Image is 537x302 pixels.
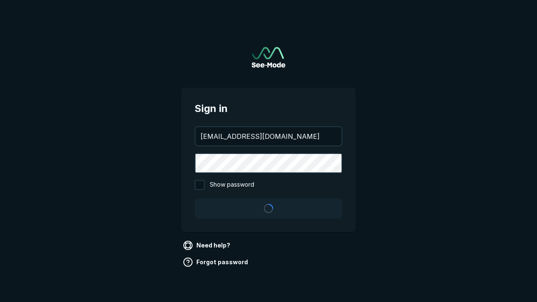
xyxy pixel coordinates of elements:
span: Show password [210,180,254,190]
span: Sign in [195,101,342,116]
a: Need help? [181,239,234,252]
img: See-Mode Logo [252,47,285,68]
input: your@email.com [196,127,341,146]
a: Forgot password [181,255,251,269]
a: Go to sign in [252,47,285,68]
